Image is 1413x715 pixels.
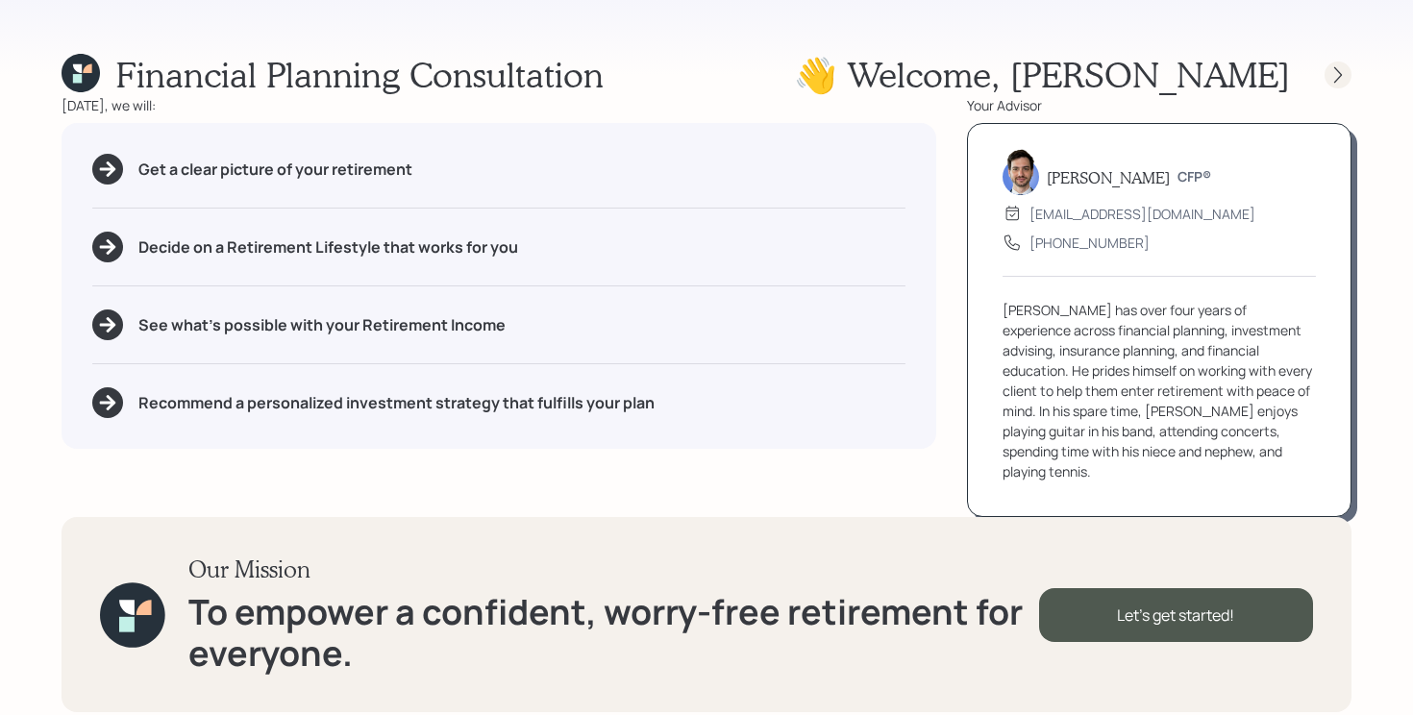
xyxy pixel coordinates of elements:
[138,160,412,179] h5: Get a clear picture of your retirement
[1029,233,1150,253] div: [PHONE_NUMBER]
[1047,168,1170,186] h5: [PERSON_NAME]
[188,555,1039,583] h3: Our Mission
[1039,588,1313,642] div: Let's get started!
[138,394,655,412] h5: Recommend a personalized investment strategy that fulfills your plan
[115,54,604,95] h1: Financial Planning Consultation
[1029,204,1255,224] div: [EMAIL_ADDRESS][DOMAIN_NAME]
[967,95,1351,115] div: Your Advisor
[62,95,936,115] div: [DATE], we will:
[794,54,1290,95] h1: 👋 Welcome , [PERSON_NAME]
[138,238,518,257] h5: Decide on a Retirement Lifestyle that works for you
[1003,149,1039,195] img: jonah-coleman-headshot.png
[1177,169,1211,185] h6: CFP®
[1003,300,1316,481] div: [PERSON_NAME] has over four years of experience across financial planning, investment advising, i...
[188,591,1039,674] h1: To empower a confident, worry-free retirement for everyone.
[138,316,506,334] h5: See what's possible with your Retirement Income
